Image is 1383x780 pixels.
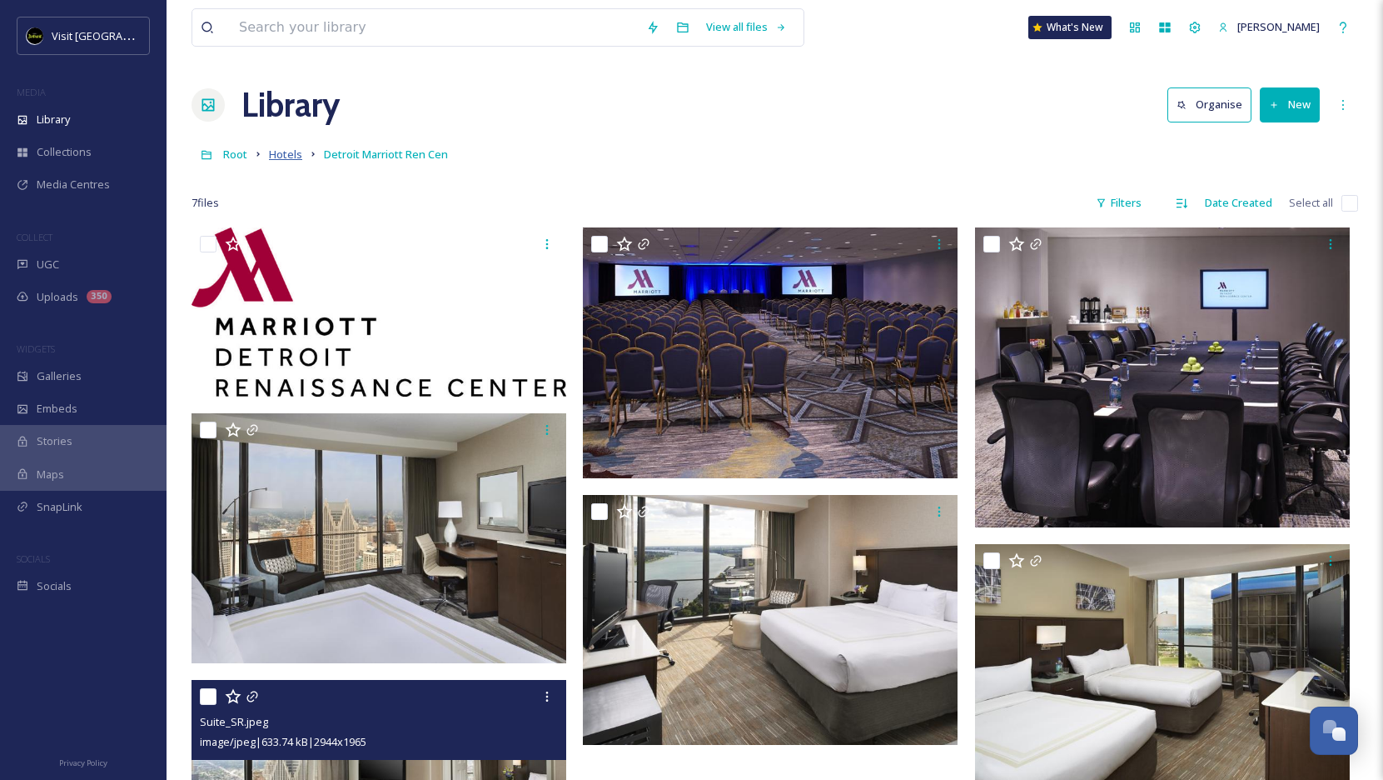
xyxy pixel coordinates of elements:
[583,227,958,477] img: Mackinac_Theater_logo_SR.jpeg
[192,195,219,211] span: 7 file s
[1028,16,1112,39] a: What's New
[200,714,268,729] span: Suite_SR.jpeg
[37,467,64,482] span: Maps
[37,112,70,127] span: Library
[192,227,566,397] img: Detroit_Marriott_at_the_Renaissance_Center.jpeg
[1167,87,1251,122] button: Organise
[59,757,107,768] span: Privacy Policy
[87,290,112,303] div: 350
[1310,707,1358,755] button: Open Chat
[17,86,46,98] span: MEDIA
[37,289,78,305] span: Uploads
[269,147,302,162] span: Hotels
[27,27,43,44] img: VISIT%20DETROIT%20LOGO%20-%20BLACK%20BACKGROUND.png
[324,147,448,162] span: Detroit Marriott Ren Cen
[1167,87,1260,122] a: Organise
[17,342,55,355] span: WIDGETS
[1289,195,1333,211] span: Select all
[975,227,1350,527] img: Breakout_VIP_SR.jpeg
[324,144,448,164] a: Detroit Marriott Ren Cen
[1237,19,1320,34] span: [PERSON_NAME]
[1196,187,1281,219] div: Date Created
[37,368,82,384] span: Galleries
[192,413,566,663] img: 267981_extracted.jpeg
[223,144,247,164] a: Root
[1210,11,1328,43] a: [PERSON_NAME]
[17,552,50,565] span: SOCIALS
[37,144,92,160] span: Collections
[698,11,795,43] a: View all files
[37,401,77,417] span: Embeds
[37,177,110,192] span: Media Centres
[37,499,82,515] span: SnapLink
[17,231,52,243] span: COLLECT
[200,734,366,749] span: image/jpeg | 633.74 kB | 2944 x 1965
[37,257,59,272] span: UGC
[583,495,958,745] img: King_Guest_Room_SR.jpeg
[1260,87,1320,122] button: New
[223,147,247,162] span: Root
[231,9,638,46] input: Search your library
[269,144,302,164] a: Hotels
[59,752,107,772] a: Privacy Policy
[37,433,72,449] span: Stories
[52,27,181,43] span: Visit [GEOGRAPHIC_DATA]
[1087,187,1150,219] div: Filters
[37,578,72,594] span: Socials
[241,80,340,130] a: Library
